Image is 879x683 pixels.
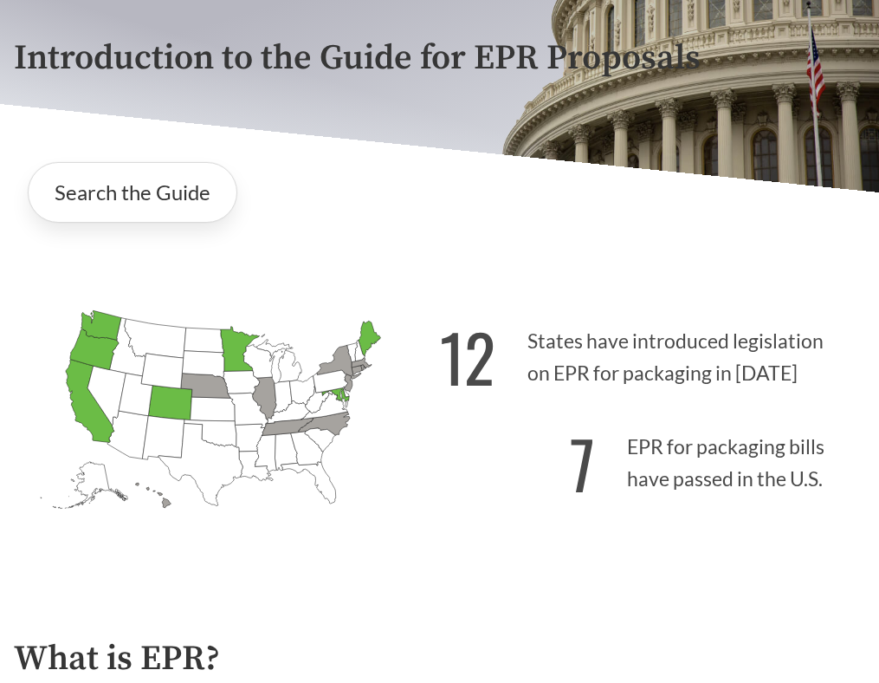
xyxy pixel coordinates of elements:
[570,415,595,511] strong: 7
[440,299,866,406] p: States have introduced legislation on EPR for packaging in [DATE]
[440,309,495,405] strong: 12
[28,162,237,223] a: Search the Guide
[440,405,866,511] p: EPR for packaging bills have passed in the U.S.
[14,39,865,78] p: Introduction to the Guide for EPR Proposals
[14,640,865,679] h2: What is EPR?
